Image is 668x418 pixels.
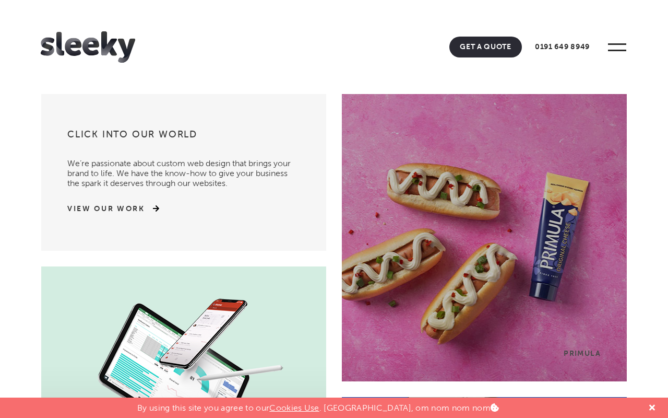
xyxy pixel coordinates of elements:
a: Primula [342,94,627,381]
a: Cookies Use [269,403,319,413]
a: View Our Work [67,204,145,214]
a: 0191 649 8949 [524,37,600,57]
h3: Click into our world [67,128,300,148]
p: We’re passionate about custom web design that brings your brand to life. We have the know-how to ... [67,148,300,188]
div: Primula [564,349,601,358]
img: Sleeky Web Design Newcastle [41,31,136,63]
img: arrow [145,205,159,212]
p: By using this site you agree to our . [GEOGRAPHIC_DATA], om nom nom nom [137,398,499,413]
a: Get A Quote [449,37,522,57]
